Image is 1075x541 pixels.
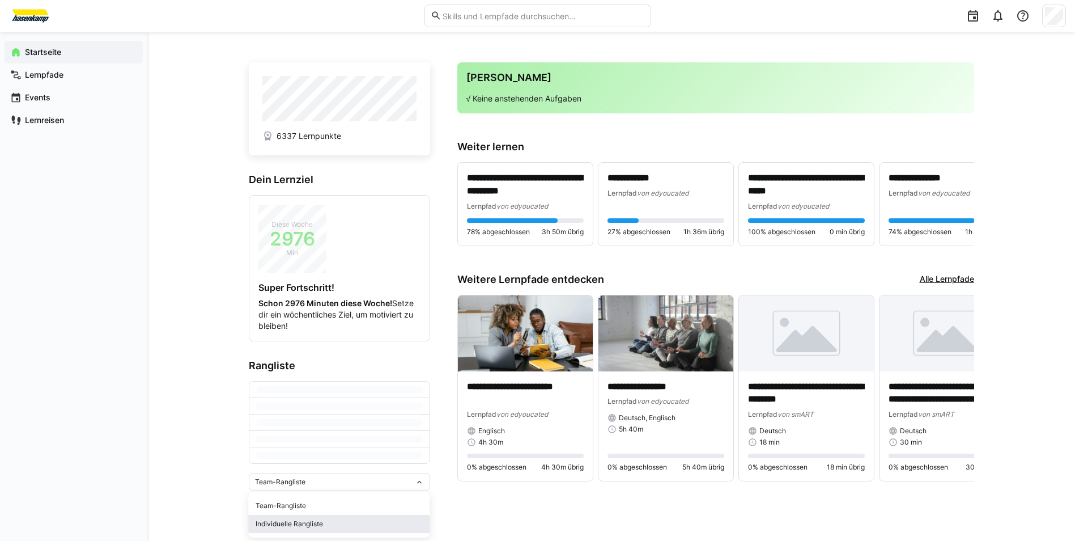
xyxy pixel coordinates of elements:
[441,11,644,21] input: Skills und Lernpfade durchsuchen…
[619,413,675,422] span: Deutsch, Englisch
[748,463,808,472] span: 0% abgeschlossen
[467,227,530,236] span: 78% abgeschlossen
[889,410,918,419] span: Lernpfad
[258,282,420,293] h4: Super Fortschritt!
[255,477,305,487] span: Team-Rangliste
[682,463,724,472] span: 5h 40m übrig
[966,463,1005,472] span: 30 min übrig
[467,202,496,210] span: Lernpfad
[777,202,829,210] span: von edyoucated
[748,202,777,210] span: Lernpfad
[889,463,948,472] span: 0% abgeschlossen
[467,410,496,419] span: Lernpfad
[607,463,667,472] span: 0% abgeschlossen
[249,174,430,186] h3: Dein Lernziel
[920,273,974,286] a: Alle Lernpfade
[598,295,733,371] img: image
[607,189,637,197] span: Lernpfad
[889,189,918,197] span: Lernpfad
[466,71,965,84] h3: [PERSON_NAME]
[748,410,777,419] span: Lernpfad
[466,93,965,104] p: √ Keine anstehenden Aufgaben
[256,519,423,529] div: Individuelle Rangliste
[478,438,503,447] span: 4h 30m
[619,425,643,434] span: 5h 40m
[607,397,637,405] span: Lernpfad
[830,227,865,236] span: 0 min übrig
[748,227,815,236] span: 100% abgeschlossen
[918,189,970,197] span: von edyoucated
[607,227,670,236] span: 27% abgeschlossen
[542,227,584,236] span: 3h 50m übrig
[777,410,814,419] span: von smART
[256,501,423,510] div: Team-Rangliste
[496,202,548,210] span: von edyoucated
[889,227,951,236] span: 74% abgeschlossen
[879,295,1014,371] img: image
[458,295,593,371] img: image
[478,426,505,436] span: Englisch
[739,295,874,371] img: image
[965,227,1005,236] span: 1h 29m übrig
[637,189,689,197] span: von edyoucated
[496,410,548,419] span: von edyoucated
[637,397,689,405] span: von edyoucated
[918,410,954,419] span: von smART
[258,298,392,308] strong: Schon 2976 Minuten diese Woche!
[759,426,786,436] span: Deutsch
[457,141,974,153] h3: Weiter lernen
[258,298,420,332] p: Setze dir ein wöchentliches Ziel, um motiviert zu bleiben!
[467,463,526,472] span: 0% abgeschlossen
[900,426,927,436] span: Deutsch
[541,463,584,472] span: 4h 30m übrig
[457,273,604,286] h3: Weitere Lernpfade entdecken
[249,360,430,372] h3: Rangliste
[277,130,341,142] span: 6337 Lernpunkte
[683,227,724,236] span: 1h 36m übrig
[827,463,865,472] span: 18 min übrig
[759,438,780,447] span: 18 min
[900,438,922,447] span: 30 min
